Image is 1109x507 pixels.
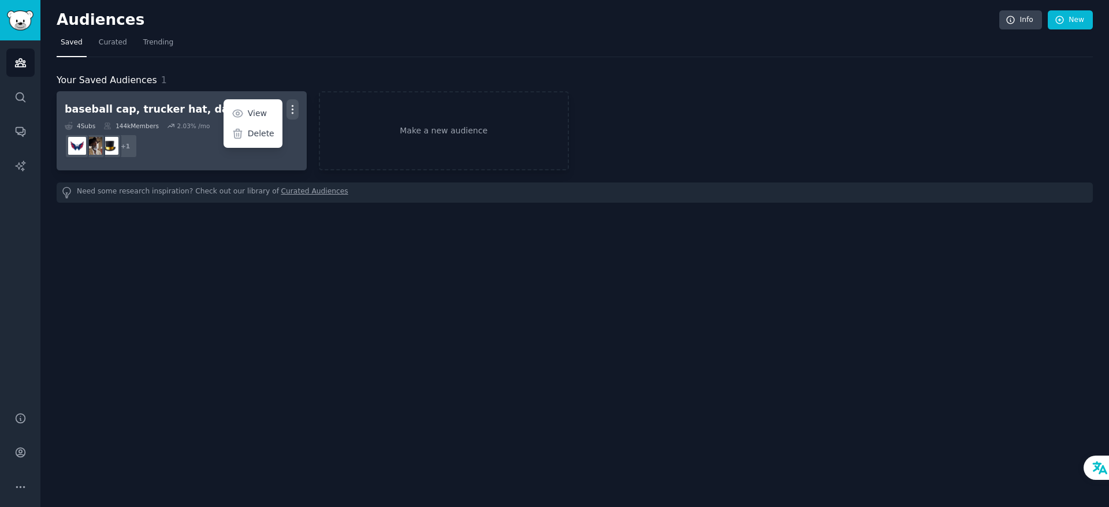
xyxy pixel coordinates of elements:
[65,122,95,130] div: 4 Sub s
[139,33,177,57] a: Trending
[95,33,131,57] a: Curated
[99,38,127,48] span: Curated
[65,102,258,117] div: baseball cap, trucker hat, dad hat
[84,137,102,155] img: CowboyHats
[103,122,159,130] div: 144k Members
[161,74,167,85] span: 1
[177,122,210,130] div: 2.03 % /mo
[57,182,1093,203] div: Need some research inspiration? Check out our library of
[143,38,173,48] span: Trending
[225,102,280,126] a: View
[1048,10,1093,30] a: New
[248,107,267,120] p: View
[101,137,118,155] img: hats
[57,33,87,57] a: Saved
[57,91,307,170] a: baseball cap, trucker hat, dad hatViewDelete4Subs144kMembers2.03% /mo+1hatsCowboyHatscaps
[61,38,83,48] span: Saved
[319,91,569,170] a: Make a new audience
[57,73,157,88] span: Your Saved Audiences
[248,128,274,140] p: Delete
[57,11,999,29] h2: Audiences
[113,134,137,158] div: + 1
[7,10,34,31] img: GummySearch logo
[281,187,348,199] a: Curated Audiences
[999,10,1042,30] a: Info
[68,137,86,155] img: caps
